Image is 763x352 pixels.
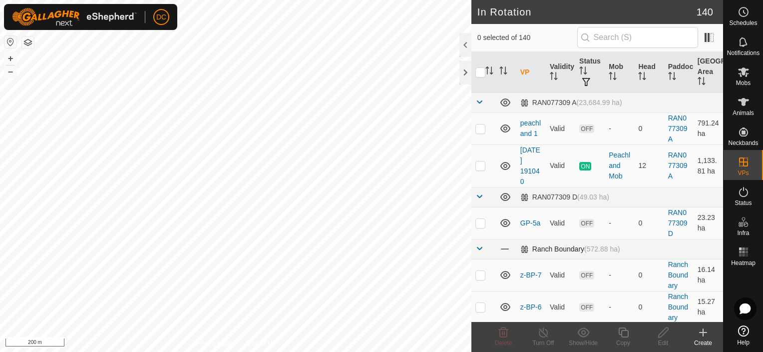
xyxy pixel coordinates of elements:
[520,303,542,311] a: z-BP-6
[729,20,757,26] span: Schedules
[634,52,664,93] th: Head
[605,52,634,93] th: Mob
[485,68,493,76] p-sorticon: Activate to sort
[683,338,723,347] div: Create
[609,218,630,228] div: -
[724,321,763,349] a: Help
[516,52,546,93] th: VP
[643,338,683,347] div: Edit
[4,36,16,48] button: Reset Map
[579,162,591,170] span: ON
[733,110,754,116] span: Animals
[477,32,577,43] span: 0 selected of 140
[634,144,664,187] td: 12
[634,112,664,144] td: 0
[638,73,646,81] p-sorticon: Activate to sort
[577,98,622,106] span: (23,684.99 ha)
[698,78,706,86] p-sorticon: Activate to sort
[579,219,594,227] span: OFF
[520,119,541,137] a: peachland 1
[546,259,575,291] td: Valid
[499,68,507,76] p-sorticon: Activate to sort
[668,292,688,321] a: Ranch Boundary
[12,8,137,26] img: Gallagher Logo
[520,193,609,201] div: RAN077309 D
[563,338,603,347] div: Show/Hide
[579,124,594,133] span: OFF
[546,291,575,323] td: Valid
[520,245,620,253] div: Ranch Boundary
[736,80,751,86] span: Mobs
[634,207,664,239] td: 0
[550,73,558,81] p-sorticon: Activate to sort
[731,260,756,266] span: Heatmap
[694,144,723,187] td: 1,133.81 ha
[609,123,630,134] div: -
[575,52,605,93] th: Status
[579,68,587,76] p-sorticon: Activate to sort
[577,193,609,201] span: (49.03 ha)
[579,271,594,279] span: OFF
[728,140,758,146] span: Neckbands
[735,200,752,206] span: Status
[520,219,540,227] a: GP-5a
[737,339,750,345] span: Help
[738,170,749,176] span: VPs
[609,302,630,312] div: -
[196,339,234,348] a: Privacy Policy
[546,112,575,144] td: Valid
[694,112,723,144] td: 791.24 ha
[523,338,563,347] div: Turn Off
[246,339,275,348] a: Contact Us
[609,270,630,280] div: -
[520,271,542,279] a: z-BP-7
[634,291,664,323] td: 0
[579,303,594,311] span: OFF
[603,338,643,347] div: Copy
[697,4,713,19] span: 140
[694,291,723,323] td: 15.27 ha
[546,52,575,93] th: Validity
[477,6,697,18] h2: In Rotation
[694,259,723,291] td: 16.14 ha
[520,98,622,107] div: RAN077309 A
[668,114,688,143] a: RAN077309 A
[584,245,620,253] span: (572.88 ha)
[520,146,540,185] a: [DATE] 191040
[495,339,512,346] span: Delete
[22,36,34,48] button: Map Layers
[668,151,688,180] a: RAN077309 A
[546,207,575,239] td: Valid
[4,52,16,64] button: +
[577,27,698,48] input: Search (S)
[156,12,166,22] span: DC
[664,52,694,93] th: Paddock
[727,50,760,56] span: Notifications
[668,208,688,237] a: RAN077309 D
[737,230,749,236] span: Infra
[634,259,664,291] td: 0
[694,52,723,93] th: [GEOGRAPHIC_DATA] Area
[4,65,16,77] button: –
[546,144,575,187] td: Valid
[668,260,688,289] a: Ranch Boundary
[609,150,630,181] div: Peachland Mob
[609,73,617,81] p-sorticon: Activate to sort
[668,73,676,81] p-sorticon: Activate to sort
[694,207,723,239] td: 23.23 ha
